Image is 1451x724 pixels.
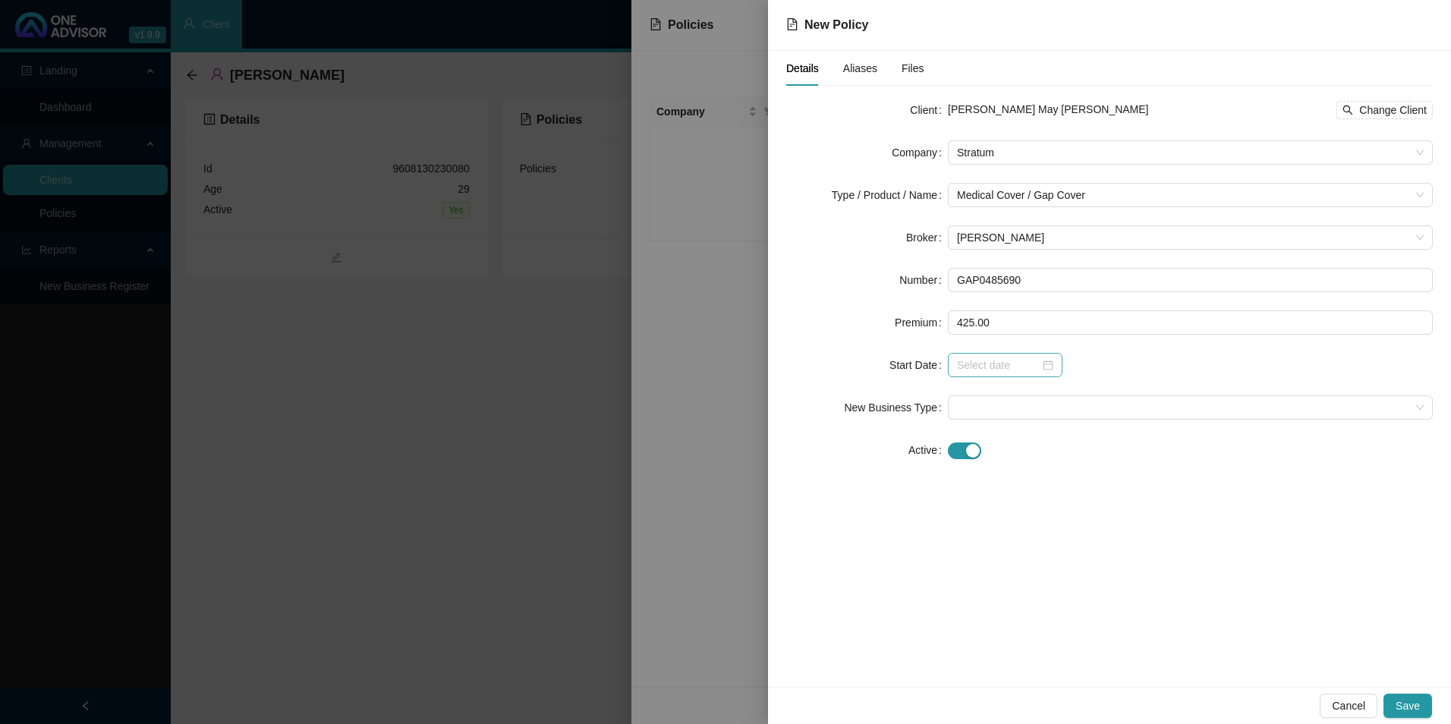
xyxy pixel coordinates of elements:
[899,268,948,292] label: Number
[1359,102,1427,118] span: Change Client
[957,141,1424,164] span: Stratum
[786,18,798,30] span: file-text
[786,63,819,74] span: Details
[957,184,1424,206] span: Medical Cover / Gap Cover
[910,98,948,122] label: Client
[948,103,1149,115] span: [PERSON_NAME] May [PERSON_NAME]
[906,225,948,250] label: Broker
[908,438,948,462] label: Active
[804,18,868,31] span: New Policy
[892,140,948,165] label: Company
[832,183,948,207] label: Type / Product / Name
[843,63,877,74] span: Aliases
[1342,105,1353,115] span: search
[844,395,948,420] label: New Business Type
[1332,697,1365,714] span: Cancel
[957,226,1424,249] span: Chanel Francis
[1396,697,1420,714] span: Save
[957,357,1040,373] input: Select date
[1383,694,1432,718] button: Save
[1336,101,1433,119] button: Change Client
[895,310,948,335] label: Premium
[1320,694,1377,718] button: Cancel
[889,353,948,377] label: Start Date
[902,63,924,74] span: Files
